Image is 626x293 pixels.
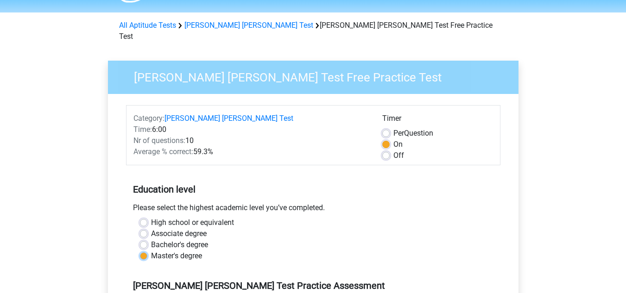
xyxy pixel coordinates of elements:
[393,128,433,139] label: Question
[133,147,193,156] span: Average % correct:
[393,139,403,150] label: On
[115,20,511,42] div: [PERSON_NAME] [PERSON_NAME] Test Free Practice Test
[164,114,293,123] a: [PERSON_NAME] [PERSON_NAME] Test
[393,150,404,161] label: Off
[151,217,234,228] label: High school or equivalent
[126,124,375,135] div: 6:00
[133,180,493,199] h5: Education level
[126,202,500,217] div: Please select the highest academic level you’ve completed.
[119,21,176,30] a: All Aptitude Tests
[382,113,493,128] div: Timer
[133,280,493,291] h5: [PERSON_NAME] [PERSON_NAME] Test Practice Assessment
[123,67,512,85] h3: [PERSON_NAME] [PERSON_NAME] Test Free Practice Test
[133,114,164,123] span: Category:
[133,125,152,134] span: Time:
[151,250,202,262] label: Master's degree
[133,136,185,145] span: Nr of questions:
[151,228,207,239] label: Associate degree
[126,146,375,157] div: 59.3%
[126,135,375,146] div: 10
[151,239,208,250] label: Bachelor's degree
[184,21,313,30] a: [PERSON_NAME] [PERSON_NAME] Test
[393,129,404,137] span: Per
